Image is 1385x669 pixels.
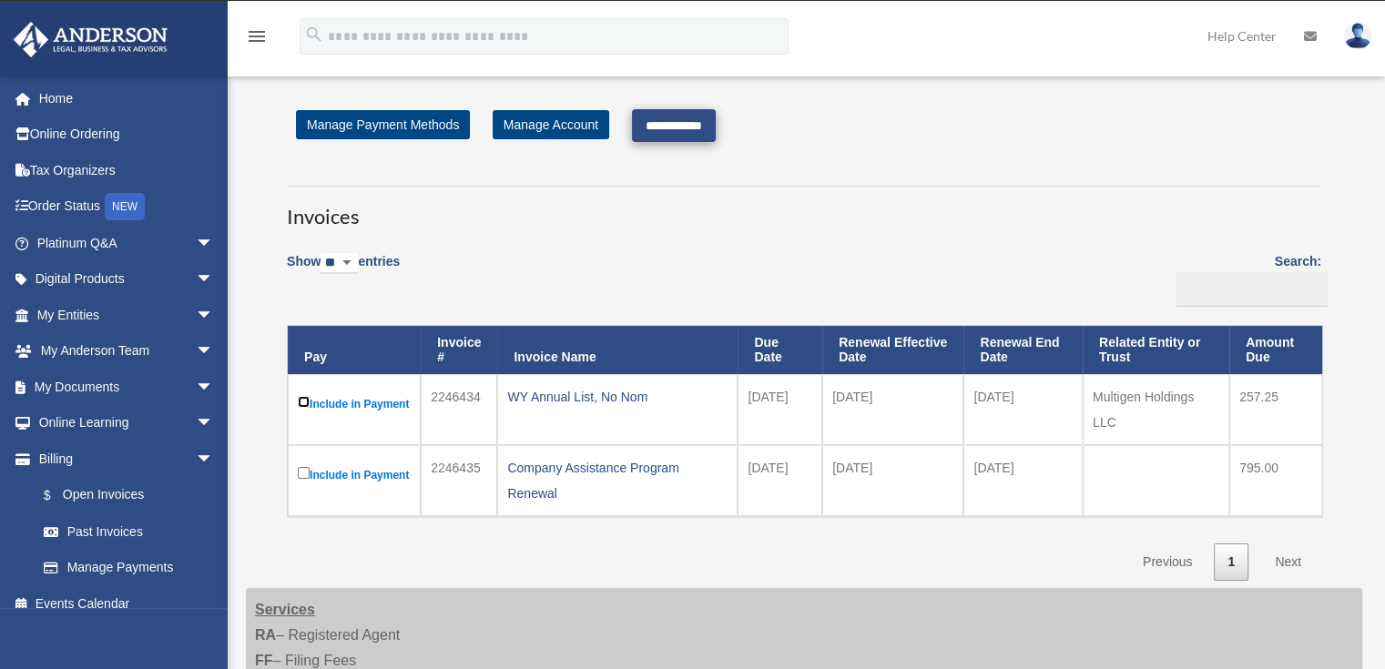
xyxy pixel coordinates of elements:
[196,261,232,299] span: arrow_drop_down
[13,369,241,405] a: My Documentsarrow_drop_down
[298,392,411,415] label: Include in Payment
[1214,543,1248,581] a: 1
[25,477,223,514] a: $Open Invoices
[497,326,738,375] th: Invoice Name: activate to sort column ascending
[196,297,232,334] span: arrow_drop_down
[298,463,411,486] label: Include in Payment
[196,405,232,442] span: arrow_drop_down
[13,405,241,441] a: Online Learningarrow_drop_down
[421,445,497,516] td: 2246435
[1229,326,1322,375] th: Amount Due: activate to sort column ascending
[8,22,173,57] img: Anderson Advisors Platinum Portal
[421,326,497,375] th: Invoice #: activate to sort column ascending
[196,333,232,370] span: arrow_drop_down
[321,253,358,274] select: Showentries
[738,374,822,445] td: [DATE]
[54,484,63,507] span: $
[421,374,497,445] td: 2246434
[13,188,241,226] a: Order StatusNEW
[25,513,232,550] a: Past Invoices
[255,602,315,617] strong: Services
[255,653,273,668] strong: FF
[287,250,400,292] label: Show entries
[13,585,241,622] a: Events Calendar
[13,80,241,117] a: Home
[1176,272,1328,307] input: Search:
[822,374,963,445] td: [DATE]
[1169,250,1321,307] label: Search:
[246,32,268,47] a: menu
[105,193,145,220] div: NEW
[1083,374,1229,445] td: Multigen Holdings LLC
[1261,543,1315,581] a: Next
[288,326,421,375] th: Pay: activate to sort column descending
[304,25,324,45] i: search
[13,261,241,298] a: Digital Productsarrow_drop_down
[13,152,241,188] a: Tax Organizers
[738,326,822,375] th: Due Date: activate to sort column ascending
[196,441,232,478] span: arrow_drop_down
[298,396,310,408] input: Include in Payment
[298,467,310,479] input: Include in Payment
[1083,326,1229,375] th: Related Entity or Trust: activate to sort column ascending
[963,445,1083,516] td: [DATE]
[13,297,241,333] a: My Entitiesarrow_drop_down
[963,374,1083,445] td: [DATE]
[1229,374,1322,445] td: 257.25
[507,455,728,506] div: Company Assistance Program Renewal
[963,326,1083,375] th: Renewal End Date: activate to sort column ascending
[1229,445,1322,516] td: 795.00
[296,110,470,139] a: Manage Payment Methods
[246,25,268,47] i: menu
[287,186,1321,231] h3: Invoices
[1344,23,1371,49] img: User Pic
[822,445,963,516] td: [DATE]
[13,225,241,261] a: Platinum Q&Aarrow_drop_down
[255,627,276,643] strong: RA
[196,369,232,406] span: arrow_drop_down
[25,550,232,586] a: Manage Payments
[13,333,241,370] a: My Anderson Teamarrow_drop_down
[13,441,232,477] a: Billingarrow_drop_down
[822,326,963,375] th: Renewal Effective Date: activate to sort column ascending
[1129,543,1206,581] a: Previous
[493,110,609,139] a: Manage Account
[738,445,822,516] td: [DATE]
[13,117,241,153] a: Online Ordering
[507,384,728,410] div: WY Annual List, No Nom
[196,225,232,262] span: arrow_drop_down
